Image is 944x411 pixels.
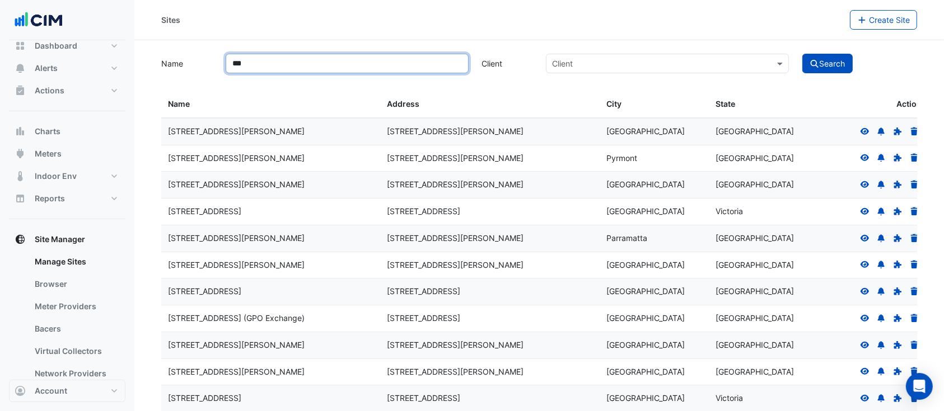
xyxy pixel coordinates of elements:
span: Alerts [35,63,58,74]
a: Delete Site [909,233,919,243]
div: [STREET_ADDRESS] [168,285,373,298]
label: Name [155,54,219,73]
a: Delete Site [909,340,919,349]
button: Charts [9,120,125,143]
div: [STREET_ADDRESS][PERSON_NAME] [168,232,373,245]
span: Indoor Env [35,171,77,182]
button: Site Manager [9,228,125,251]
div: [STREET_ADDRESS] [387,392,592,405]
label: Client [475,54,540,73]
a: Network Providers [26,362,125,385]
a: Delete Site [909,206,919,216]
a: Delete Site [909,260,919,270]
a: Browser [26,273,125,295]
span: City [606,99,621,108]
div: Open Intercom Messenger [906,373,933,400]
app-icon: Alerts [15,63,26,74]
div: [GEOGRAPHIC_DATA] [716,232,812,245]
div: [GEOGRAPHIC_DATA] [606,366,703,379]
span: Name [168,99,190,108]
div: [GEOGRAPHIC_DATA] [606,178,703,191]
div: [GEOGRAPHIC_DATA] [606,285,703,298]
span: Reports [35,193,65,204]
a: Delete Site [909,367,919,376]
button: Actions [9,79,125,102]
div: [GEOGRAPHIC_DATA] [606,125,703,138]
span: Action [896,98,922,111]
app-icon: Charts [15,126,26,137]
div: [STREET_ADDRESS][PERSON_NAME] [168,366,373,379]
span: Account [35,385,67,396]
div: [GEOGRAPHIC_DATA] [606,339,703,352]
a: Delete Site [909,126,919,136]
span: Charts [35,126,60,137]
div: [STREET_ADDRESS][PERSON_NAME] [168,339,373,352]
div: Victoria [716,392,812,405]
div: [GEOGRAPHIC_DATA] [716,178,812,191]
app-icon: Meters [15,148,26,159]
div: [STREET_ADDRESS] [168,205,373,218]
div: [STREET_ADDRESS][PERSON_NAME] [387,232,592,245]
div: [STREET_ADDRESS][PERSON_NAME] [387,152,592,165]
div: [GEOGRAPHIC_DATA] [606,392,703,405]
a: Delete Site [909,313,919,323]
a: Delete Site [909,286,919,296]
app-icon: Site Manager [15,234,26,245]
div: [GEOGRAPHIC_DATA] [716,285,812,298]
span: Meters [35,148,62,159]
span: Site Manager [35,234,85,245]
div: Parramatta [606,232,703,245]
div: [GEOGRAPHIC_DATA] [716,312,812,325]
div: [GEOGRAPHIC_DATA] [716,366,812,379]
div: [GEOGRAPHIC_DATA] [716,339,812,352]
div: [STREET_ADDRESS] (GPO Exchange) [168,312,373,325]
div: [STREET_ADDRESS][PERSON_NAME] [168,178,373,191]
app-icon: Reports [15,193,26,204]
span: Create Site [869,15,910,25]
a: Manage Sites [26,251,125,273]
app-icon: Actions [15,85,26,96]
div: [STREET_ADDRESS] [387,285,592,298]
div: [STREET_ADDRESS] [168,392,373,405]
a: Delete Site [909,153,919,163]
app-icon: Dashboard [15,40,26,51]
div: [STREET_ADDRESS][PERSON_NAME] [387,339,592,352]
div: [STREET_ADDRESS][PERSON_NAME] [168,152,373,165]
div: [GEOGRAPHIC_DATA] [606,312,703,325]
span: State [716,99,736,108]
button: Alerts [9,57,125,79]
img: Company Logo [13,9,64,31]
app-icon: Indoor Env [15,171,26,182]
div: [GEOGRAPHIC_DATA] [716,125,812,138]
div: [GEOGRAPHIC_DATA] [716,152,812,165]
button: Meters [9,143,125,165]
div: Pyrmont [606,152,703,165]
div: [GEOGRAPHIC_DATA] [606,205,703,218]
div: [STREET_ADDRESS][PERSON_NAME] [387,125,592,138]
button: Account [9,380,125,402]
button: Dashboard [9,35,125,57]
a: Meter Providers [26,295,125,318]
div: [STREET_ADDRESS][PERSON_NAME] [387,178,592,191]
a: Delete Site [909,179,919,189]
a: Bacers [26,318,125,340]
a: Virtual Collectors [26,340,125,362]
span: Dashboard [35,40,77,51]
span: Actions [35,85,64,96]
div: Sites [161,14,180,26]
button: Indoor Env [9,165,125,187]
div: [STREET_ADDRESS][PERSON_NAME] [168,125,373,138]
button: Search [802,54,853,73]
div: [STREET_ADDRESS][PERSON_NAME] [387,366,592,379]
span: Address [387,99,419,108]
div: [GEOGRAPHIC_DATA] [716,259,812,272]
div: [STREET_ADDRESS] [387,205,592,218]
div: Victoria [716,205,812,218]
div: [GEOGRAPHIC_DATA] [606,259,703,272]
button: Reports [9,187,125,210]
button: Create Site [850,10,918,30]
div: [STREET_ADDRESS] [387,312,592,325]
div: [STREET_ADDRESS][PERSON_NAME] [168,259,373,272]
div: [STREET_ADDRESS][PERSON_NAME] [387,259,592,272]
